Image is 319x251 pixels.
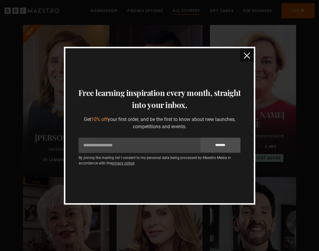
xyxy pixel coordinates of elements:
p: By joining the mailing list I consent to my personal data being processed by Maestro Media in acc... [78,155,240,166]
button: close [240,48,254,62]
p: Get your first order, and be the first to know about new launches, competitions and events. [78,116,240,130]
h3: Free learning inspiration every month, straight into your inbox. [73,87,246,111]
span: 10% off [91,116,107,122]
a: privacy notice [111,161,134,165]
